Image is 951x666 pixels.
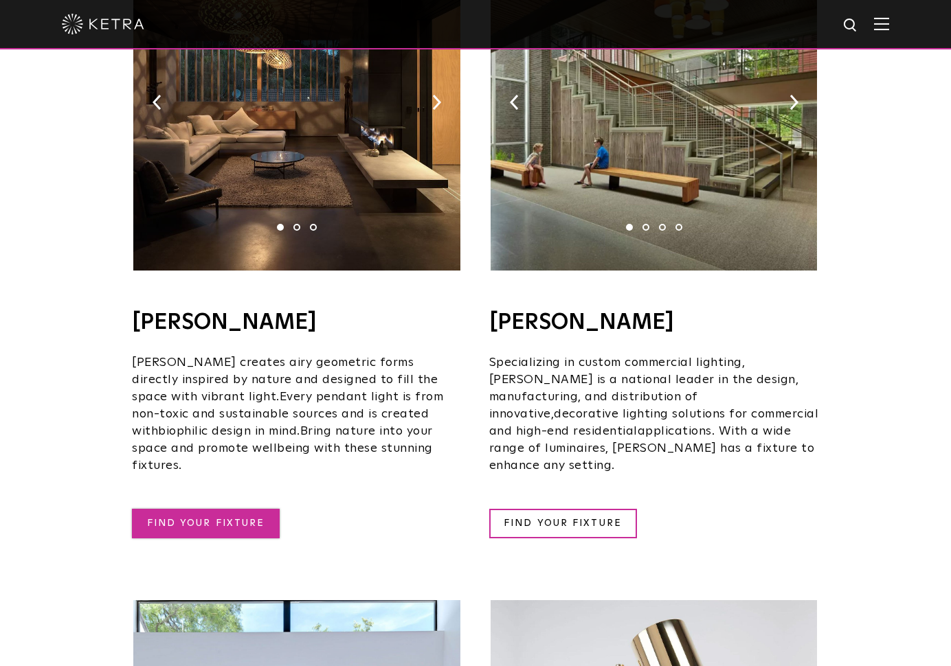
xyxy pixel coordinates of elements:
[132,509,280,538] a: FIND YOUR FIXTURE
[153,95,161,110] img: arrow-left-black.svg
[132,356,438,403] span: [PERSON_NAME] creates airy geometric forms directly inspired by nature and designed to fill the s...
[132,354,462,474] p: biophilic design in mind.
[132,425,433,472] span: Bring nature into your space and promote wellbeing with these stunning fixtures.
[489,374,799,420] span: is a national leader in the design, manufacturing, and distribution of innovative,
[510,95,519,110] img: arrow-left-black.svg
[489,356,746,369] span: Specializing in custom commercial lighting,
[132,312,462,334] h4: [PERSON_NAME]
[842,17,860,34] img: search icon
[489,374,594,386] span: [PERSON_NAME]
[790,95,798,110] img: arrow-right-black.svg
[132,391,443,437] span: Every pendant light is from non-toxic and sustainable sources and is created with
[489,312,819,334] h4: [PERSON_NAME]
[432,95,441,110] img: arrow-right-black.svg
[489,425,815,472] span: applications. With a wide range of luminaires, [PERSON_NAME] has a fixture to enhance any setting.
[489,408,819,437] span: decorative lighting solutions for commercial and high-end residential
[62,14,144,34] img: ketra-logo-2019-white
[874,17,889,30] img: Hamburger%20Nav.svg
[489,509,637,538] a: FIND YOUR FIXTURE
